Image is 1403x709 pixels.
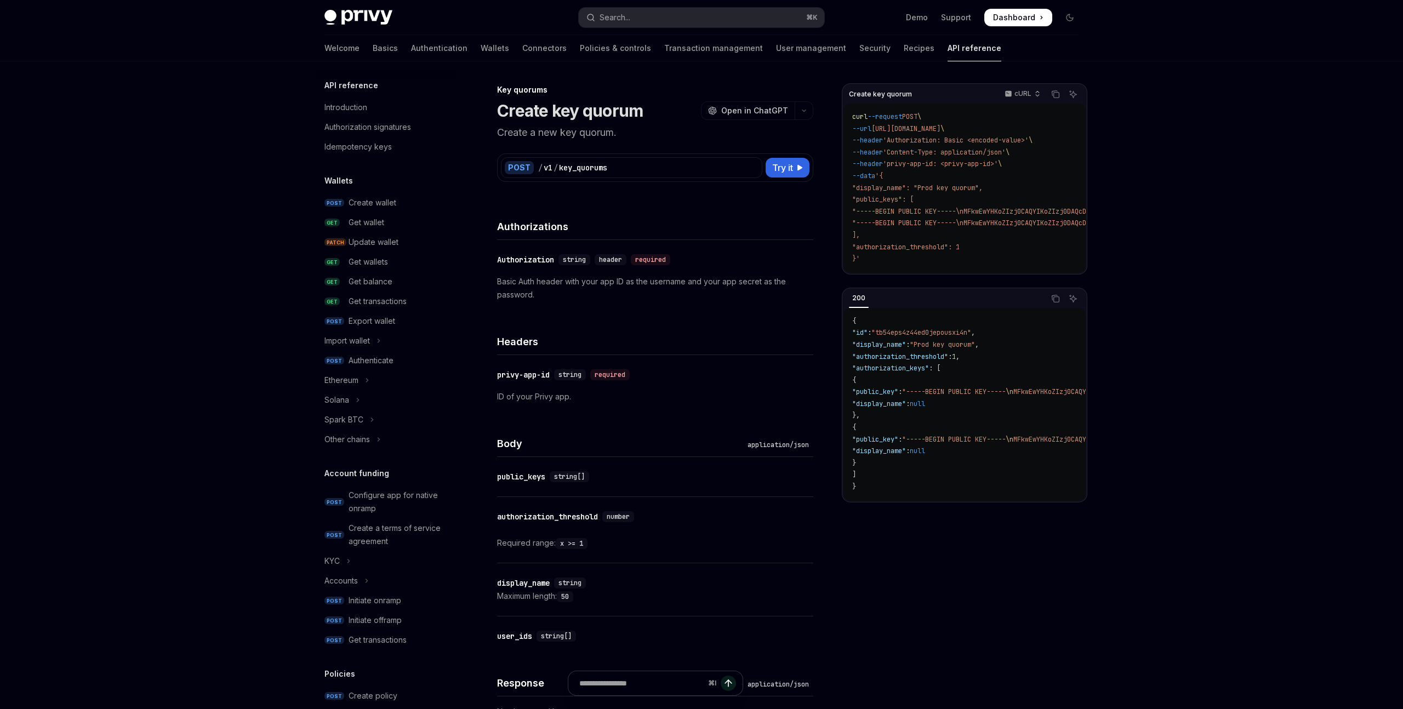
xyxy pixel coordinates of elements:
[852,195,914,204] span: "public_keys": [
[497,334,813,349] h4: Headers
[497,219,813,234] h4: Authorizations
[324,10,392,25] img: dark logo
[875,171,883,180] span: '{
[497,369,550,380] div: privy-app-id
[497,471,545,482] div: public_keys
[316,272,456,291] a: GETGet balance
[852,376,856,385] span: {
[316,117,456,137] a: Authorization signatures
[324,140,392,153] div: Idempotency keys
[316,551,456,571] button: Toggle KYC section
[324,238,346,247] span: PATCH
[871,328,971,337] span: "tb54eps4z44ed0jepousxi4n"
[349,633,407,647] div: Get transactions
[349,522,449,548] div: Create a terms of service agreement
[497,101,643,121] h1: Create key quorum
[852,124,871,133] span: --url
[316,610,456,630] a: POSTInitiate offramp
[497,578,550,588] div: display_name
[541,632,572,641] span: string[]
[324,79,378,92] h5: API reference
[766,158,809,178] button: Try it
[316,291,456,311] a: GETGet transactions
[1006,387,1013,396] span: \n
[998,159,1002,168] span: \
[701,101,795,120] button: Open in ChatGPT
[902,435,1006,444] span: "-----BEGIN PUBLIC KEY-----
[324,298,340,306] span: GET
[993,12,1035,23] span: Dashboard
[971,328,975,337] span: ,
[349,594,401,607] div: Initiate onramp
[902,387,1006,396] span: "-----BEGIN PUBLIC KEY-----
[349,295,407,308] div: Get transactions
[316,591,456,610] a: POSTInitiate onramp
[871,124,940,133] span: [URL][DOMAIN_NAME]
[324,692,344,700] span: POST
[849,90,912,99] span: Create key quorum
[1061,9,1079,26] button: Toggle dark mode
[349,354,393,367] div: Authenticate
[497,254,554,265] div: Authorization
[852,254,860,263] span: }'
[910,340,975,349] span: "Prod key quorum"
[721,676,736,691] button: Send message
[852,184,983,192] span: "display_name": "Prod key quorum",
[1013,435,1259,444] span: MFkwEwYHKoZIzj0CAQYIKoZIzj0DAQcDQgAErzZtQr/bMIh3Y8f9ZqseB9i/AfjQ
[906,12,928,23] a: Demo
[902,112,917,121] span: POST
[984,9,1052,26] a: Dashboard
[868,328,871,337] span: :
[349,236,398,249] div: Update wallet
[497,590,813,603] div: Maximum length:
[940,124,944,133] span: \
[324,413,363,426] div: Spark BTC
[373,35,398,61] a: Basics
[316,518,456,551] a: POSTCreate a terms of service agreement
[883,136,1029,145] span: 'Authorization: Basic <encoded-value>'
[948,352,952,361] span: :
[316,193,456,213] a: POSTCreate wallet
[558,579,581,587] span: string
[497,125,813,140] p: Create a new key quorum.
[664,35,763,61] a: Transaction management
[852,399,906,408] span: "display_name"
[538,162,543,173] div: /
[852,459,856,467] span: }
[852,470,856,479] span: ]
[1048,87,1063,101] button: Copy the contents from the code block
[1066,291,1080,306] button: Ask AI
[554,472,585,481] span: string[]
[556,538,588,549] code: x >= 1
[883,148,1006,157] span: 'Content-Type: application/json'
[349,275,392,288] div: Get balance
[952,352,956,361] span: 1
[852,482,856,491] span: }
[906,340,910,349] span: :
[917,112,921,121] span: \
[316,213,456,232] a: GETGet wallet
[557,591,573,602] code: 50
[910,399,925,408] span: null
[1006,435,1013,444] span: \n
[497,84,813,95] div: Key quorums
[349,489,449,515] div: Configure app for native onramp
[316,311,456,331] a: POSTExport wallet
[852,423,856,432] span: {
[590,369,630,380] div: required
[852,159,883,168] span: --header
[324,597,344,605] span: POST
[852,231,860,239] span: ],
[1014,89,1031,98] p: cURL
[544,162,552,173] div: v1
[324,433,370,446] div: Other chains
[580,35,651,61] a: Policies & controls
[316,485,456,518] a: POSTConfigure app for native onramp
[607,512,630,521] span: number
[316,351,456,370] a: POSTAuthenticate
[941,12,971,23] a: Support
[316,390,456,410] button: Toggle Solana section
[563,255,586,264] span: string
[852,352,948,361] span: "authorization_threshold"
[497,275,813,301] p: Basic Auth header with your app ID as the username and your app secret as the password.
